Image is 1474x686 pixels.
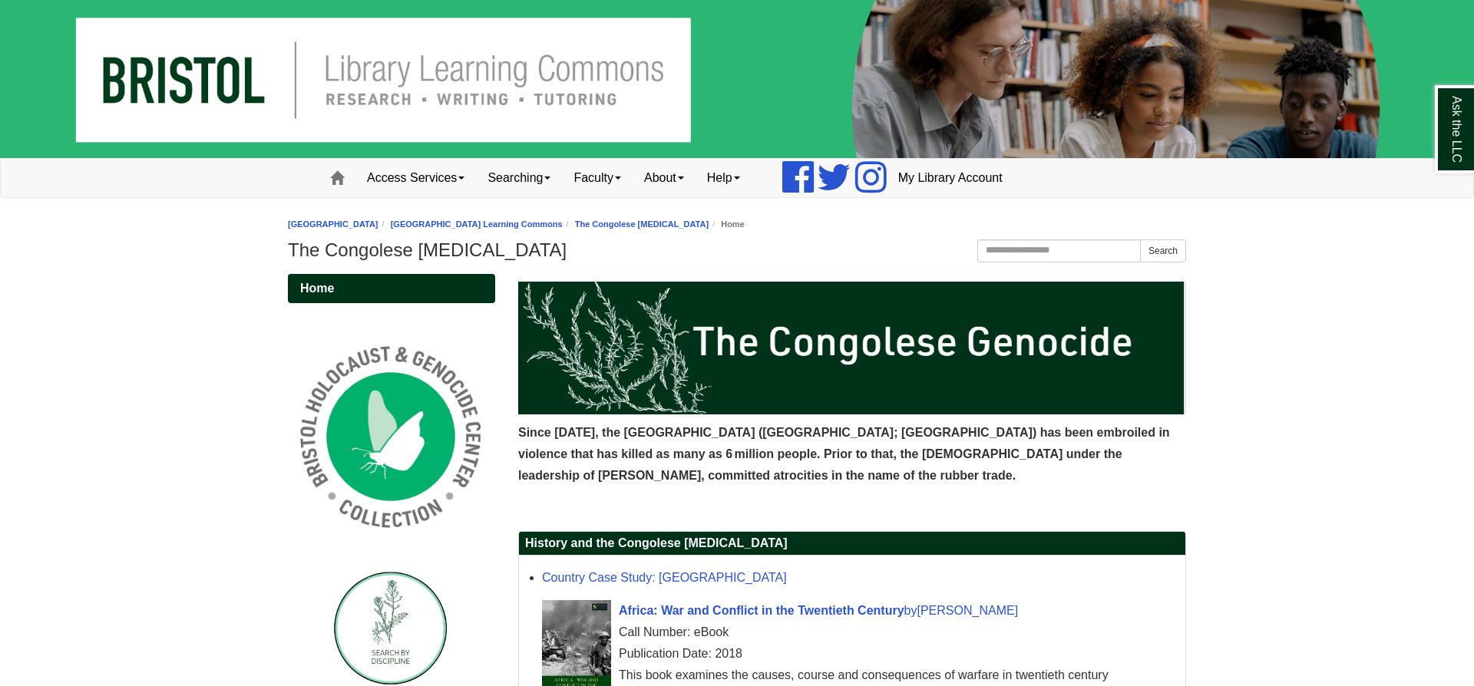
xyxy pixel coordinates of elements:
span: Since [DATE], the [GEOGRAPHIC_DATA] ([GEOGRAPHIC_DATA]; [GEOGRAPHIC_DATA]) has been embroiled in ... [518,426,1170,482]
div: Call Number: eBook [542,622,1178,643]
span: [PERSON_NAME] [917,604,1018,617]
a: [GEOGRAPHIC_DATA] Learning Commons [391,219,563,229]
span: Home [300,282,334,295]
nav: breadcrumb [288,217,1186,232]
span: Africa: War and Conflict in the Twentieth Century [619,604,904,617]
a: [GEOGRAPHIC_DATA] [288,219,378,229]
img: Search by Discipline [333,570,448,685]
h2: History and the Congolese [MEDICAL_DATA] [519,532,1185,556]
a: Cover ArtAfrica: War and Conflict in the Twentieth Centuryby[PERSON_NAME] [619,604,1018,617]
a: The Congolese [MEDICAL_DATA] [575,219,709,229]
h1: The Congolese [MEDICAL_DATA] [288,239,1186,261]
a: About [633,159,696,197]
a: Country Case Study: [GEOGRAPHIC_DATA] [542,571,787,584]
a: Access Services [355,159,476,197]
a: My Library Account [887,159,1014,197]
div: Publication Date: 2018 [542,643,1178,665]
a: Faculty [562,159,633,197]
span: by [904,604,917,617]
a: Searching [476,159,562,197]
li: Home [709,217,745,232]
button: Search [1140,239,1186,262]
img: The Congolese Genocide [518,282,1186,414]
a: Help [696,159,752,197]
a: Home [288,274,495,303]
img: Holocaust and Genocide Collection [288,334,494,539]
